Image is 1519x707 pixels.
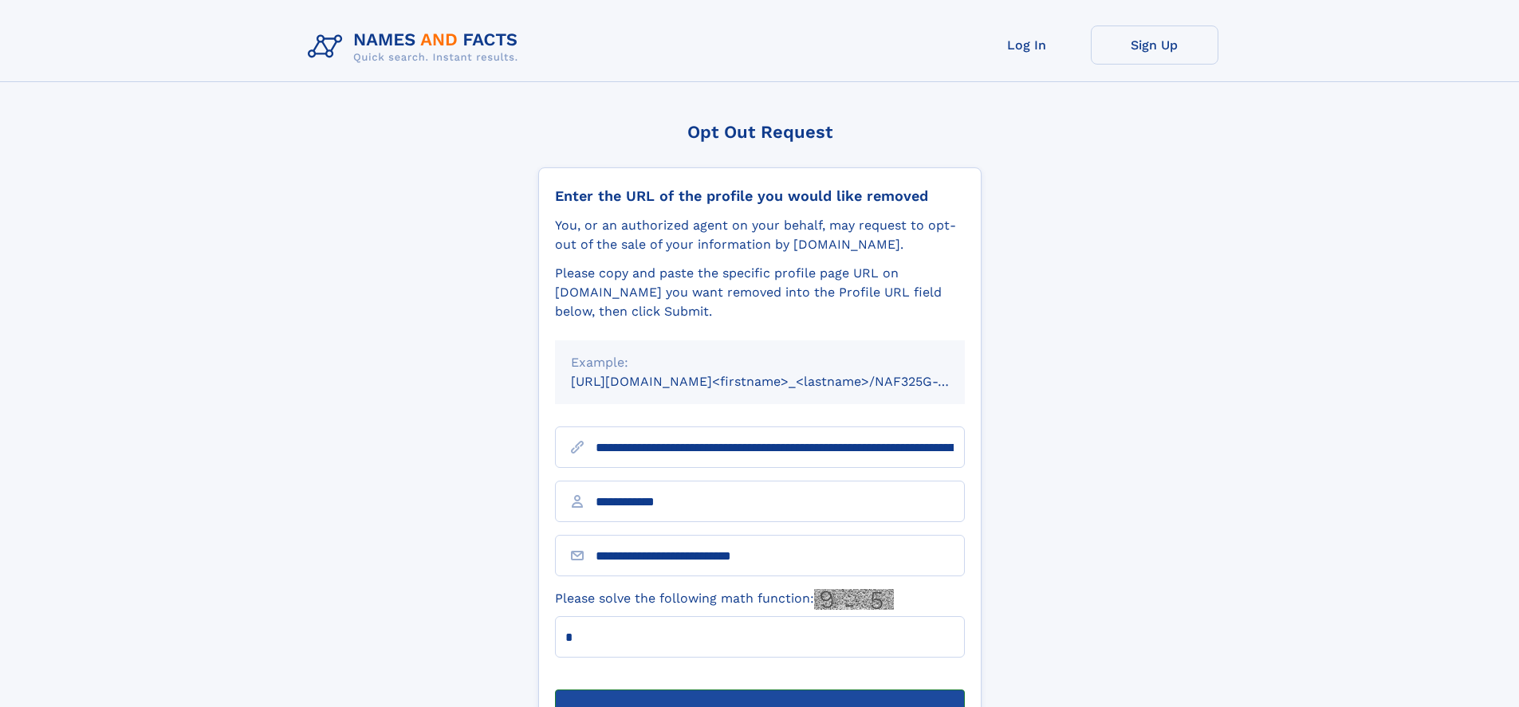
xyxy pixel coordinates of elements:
[301,26,531,69] img: Logo Names and Facts
[571,353,949,372] div: Example:
[571,374,995,389] small: [URL][DOMAIN_NAME]<firstname>_<lastname>/NAF325G-xxxxxxxx
[555,216,965,254] div: You, or an authorized agent on your behalf, may request to opt-out of the sale of your informatio...
[555,589,894,610] label: Please solve the following math function:
[1091,26,1218,65] a: Sign Up
[538,122,982,142] div: Opt Out Request
[963,26,1091,65] a: Log In
[555,264,965,321] div: Please copy and paste the specific profile page URL on [DOMAIN_NAME] you want removed into the Pr...
[555,187,965,205] div: Enter the URL of the profile you would like removed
